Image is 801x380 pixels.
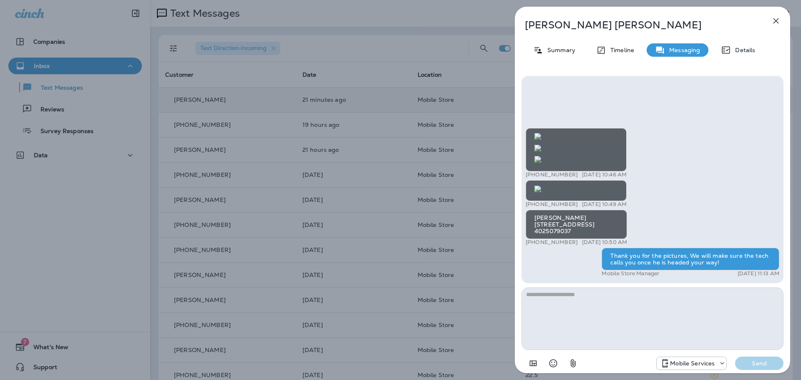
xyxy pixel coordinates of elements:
[526,201,578,208] p: [PHONE_NUMBER]
[545,355,562,372] button: Select an emoji
[606,47,634,53] p: Timeline
[657,358,726,368] div: +1 (402) 537-0264
[602,270,659,277] p: Mobile Store Manager
[525,355,542,372] button: Add in a premade template
[534,145,541,151] img: twilio-download
[526,171,578,178] p: [PHONE_NUMBER]
[738,270,779,277] p: [DATE] 11:13 AM
[582,201,627,208] p: [DATE] 10:49 AM
[534,186,541,192] img: twilio-download
[526,210,627,239] div: [PERSON_NAME] [STREET_ADDRESS] 4025079037
[602,248,779,270] div: Thank you for the pictures, We will make sure the tech calls you once he is headed your way!
[525,19,753,31] p: [PERSON_NAME] [PERSON_NAME]
[731,47,755,53] p: Details
[665,47,700,53] p: Messaging
[543,47,575,53] p: Summary
[534,133,541,140] img: twilio-download
[534,156,541,163] img: twilio-download
[582,239,627,246] p: [DATE] 10:50 AM
[670,360,715,367] p: Mobile Services
[582,171,627,178] p: [DATE] 10:46 AM
[526,239,578,246] p: [PHONE_NUMBER]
